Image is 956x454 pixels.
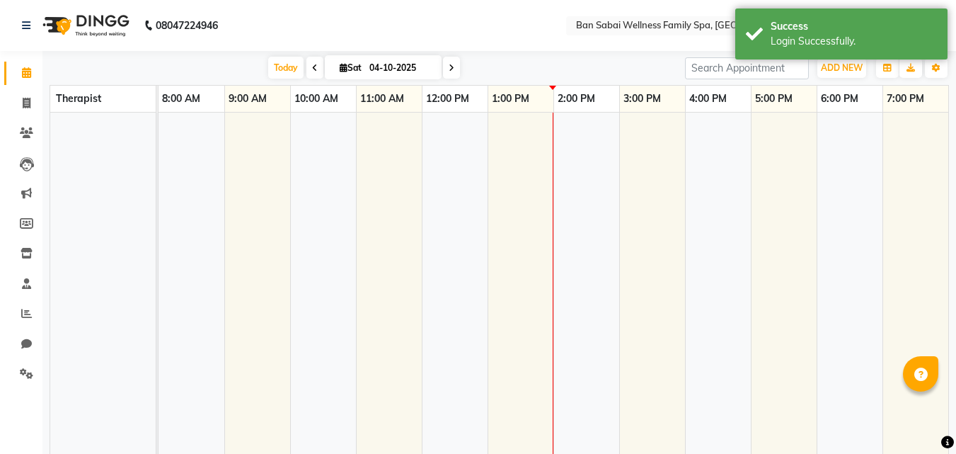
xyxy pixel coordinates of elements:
[821,62,863,73] span: ADD NEW
[771,34,937,49] div: Login Successfully.
[686,89,730,109] a: 4:00 PM
[36,6,133,45] img: logo
[817,58,866,78] button: ADD NEW
[159,89,204,109] a: 8:00 AM
[357,89,408,109] a: 11:00 AM
[620,89,664,109] a: 3:00 PM
[771,19,937,34] div: Success
[365,57,436,79] input: 2025-10-04
[817,89,862,109] a: 6:00 PM
[685,57,809,79] input: Search Appointment
[156,6,218,45] b: 08047224946
[336,62,365,73] span: Sat
[291,89,342,109] a: 10:00 AM
[554,89,599,109] a: 2:00 PM
[751,89,796,109] a: 5:00 PM
[56,92,101,105] span: Therapist
[225,89,270,109] a: 9:00 AM
[422,89,473,109] a: 12:00 PM
[268,57,304,79] span: Today
[488,89,533,109] a: 1:00 PM
[883,89,928,109] a: 7:00 PM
